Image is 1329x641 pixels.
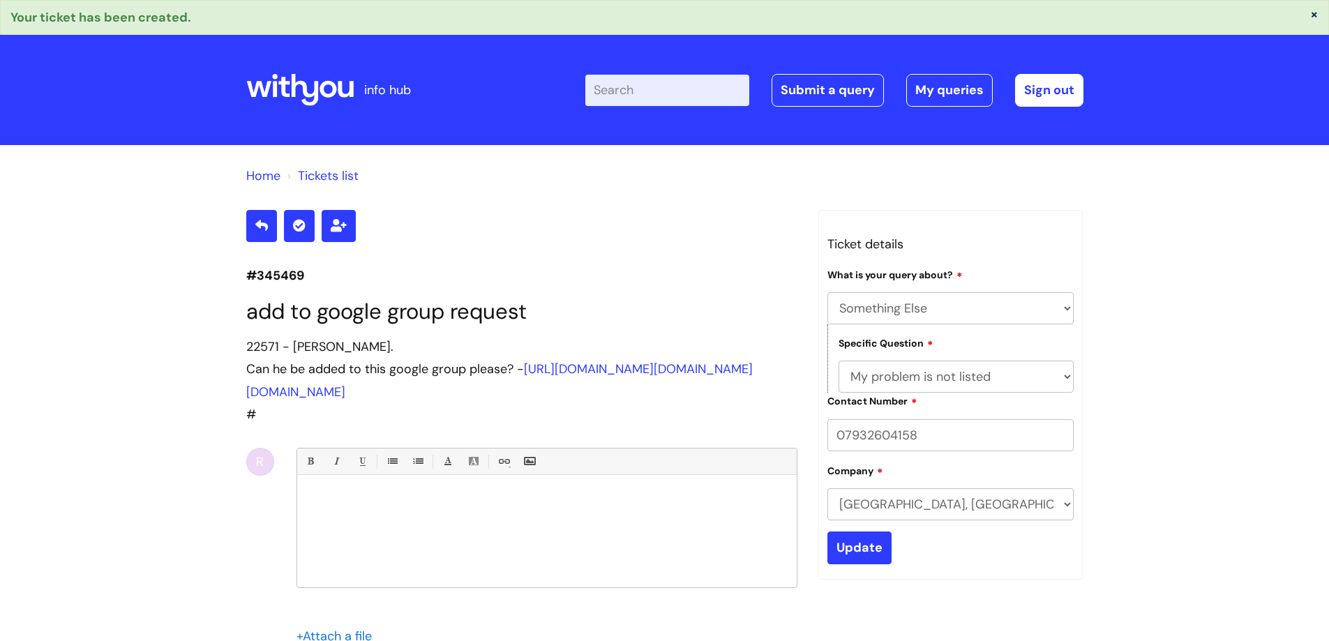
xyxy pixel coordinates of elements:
[364,79,411,101] p: info hub
[327,453,345,470] a: Italic (Ctrl-I)
[827,393,917,407] label: Contact Number
[839,335,933,349] label: Specific Question
[284,165,359,187] li: Tickets list
[246,167,280,184] a: Home
[246,165,280,187] li: Solution home
[439,453,456,470] a: Font Color
[246,361,753,400] a: [URL][DOMAIN_NAME][DOMAIN_NAME][DOMAIN_NAME]
[827,531,892,564] input: Update
[1310,8,1319,20] button: ×
[409,453,426,470] a: 1. Ordered List (Ctrl-Shift-8)
[246,299,797,324] h1: add to google group request
[465,453,482,470] a: Back Color
[585,75,749,105] input: Search
[246,335,797,358] div: 22571 - [PERSON_NAME].
[298,167,359,184] a: Tickets list
[520,453,538,470] a: Insert Image...
[906,74,993,106] a: My queries
[301,453,319,470] a: Bold (Ctrl-B)
[827,463,883,477] label: Company
[353,453,370,470] a: Underline(Ctrl-U)
[585,74,1083,106] div: | -
[246,448,274,476] div: R
[246,264,797,287] p: #345469
[1015,74,1083,106] a: Sign out
[495,453,512,470] a: Link
[246,335,797,426] div: #
[772,74,884,106] a: Submit a query
[827,267,963,281] label: What is your query about?
[827,233,1074,255] h3: Ticket details
[246,358,797,403] div: Can he be added to this google group please? -
[383,453,400,470] a: • Unordered List (Ctrl-Shift-7)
